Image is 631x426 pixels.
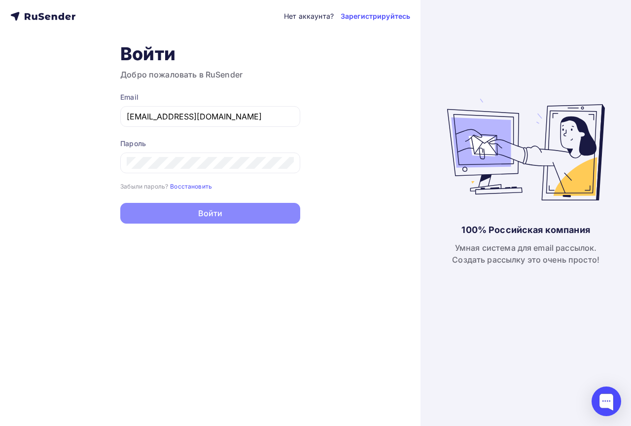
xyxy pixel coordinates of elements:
a: Восстановить [170,182,212,190]
button: Войти [120,203,300,224]
div: Нет аккаунта? [284,11,334,21]
div: Пароль [120,139,300,149]
input: Укажите свой email [127,111,294,122]
div: 100% Российская компания [461,224,590,236]
div: Умная система для email рассылок. Создать рассылку это очень просто! [452,242,599,266]
h1: Войти [120,43,300,65]
small: Забыли пароль? [120,183,168,190]
div: Email [120,92,300,102]
a: Зарегистрируйтесь [341,11,410,21]
h3: Добро пожаловать в RuSender [120,69,300,80]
